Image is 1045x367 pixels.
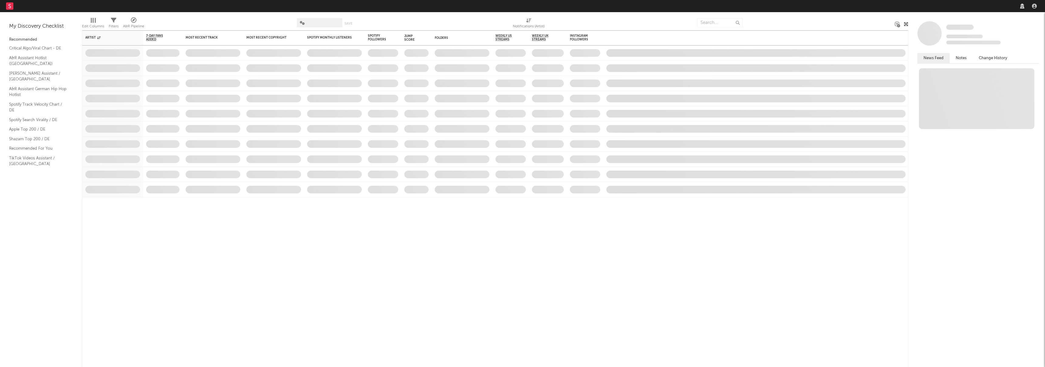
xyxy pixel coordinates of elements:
[973,53,1013,63] button: Change History
[85,36,131,39] div: Artist
[186,36,231,39] div: Most Recent Track
[946,25,974,30] span: Some Artist
[570,34,591,41] div: Instagram Followers
[946,41,1001,44] span: 0 fans last week
[9,55,67,67] a: A&R Assistant Hotlist ([GEOGRAPHIC_DATA])
[946,24,974,30] a: Some Artist
[246,36,292,39] div: Most Recent Copyright
[532,34,555,41] span: Weekly UK Streams
[123,15,144,33] div: A&R Pipeline
[344,22,352,25] button: Save
[513,15,545,33] div: Notifications (Artist)
[82,23,104,30] div: Edit Columns
[9,117,67,123] a: Spotify Search Virality / DE
[404,34,420,42] div: Jump Score
[495,34,517,41] span: Weekly US Streams
[109,15,118,33] div: Filters
[435,36,480,40] div: Folders
[9,23,73,30] div: My Discovery Checklist
[9,45,67,52] a: Critical Algo/Viral Chart - DE
[82,15,104,33] div: Edit Columns
[9,145,67,152] a: Recommended For You
[9,126,67,133] a: Apple Top 200 / DE
[917,53,950,63] button: News Feed
[9,36,73,43] div: Recommended
[123,23,144,30] div: A&R Pipeline
[950,53,973,63] button: Notes
[9,86,67,98] a: A&R Assistant German Hip Hop Hotlist
[946,35,983,38] span: Tracking Since: [DATE]
[9,101,67,114] a: Spotify Track Velocity Chart / DE
[9,136,67,142] a: Shazam Top 200 / DE
[146,34,170,41] span: 7-Day Fans Added
[109,23,118,30] div: Filters
[9,70,67,83] a: [PERSON_NAME] Assistant / [GEOGRAPHIC_DATA]
[9,155,67,167] a: TikTok Videos Assistant / [GEOGRAPHIC_DATA]
[513,23,545,30] div: Notifications (Artist)
[368,34,389,41] div: Spotify Followers
[697,18,743,27] input: Search...
[307,36,353,39] div: Spotify Monthly Listeners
